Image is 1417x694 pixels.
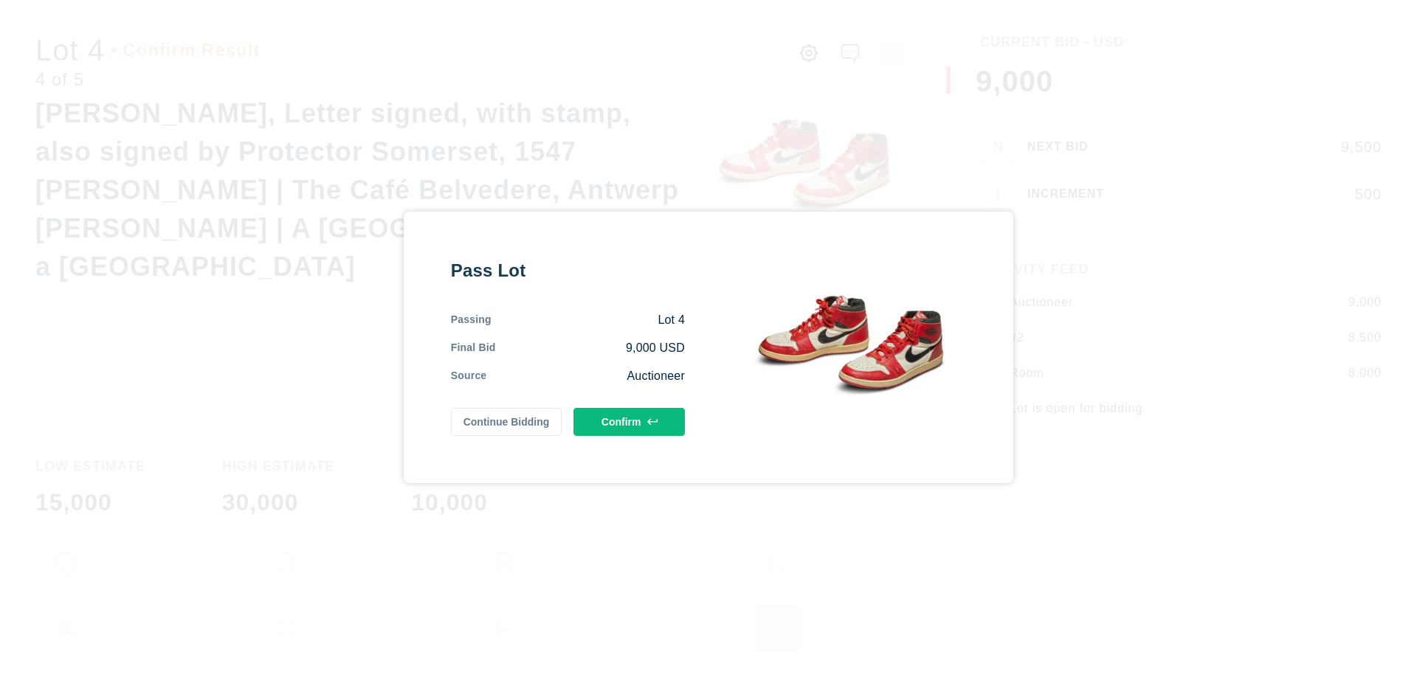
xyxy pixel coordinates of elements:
[486,368,685,384] div: Auctioneer
[451,312,492,328] div: Passing
[451,259,685,282] div: Pass Lot
[573,408,685,436] button: Confirm
[451,340,496,356] div: Final Bid
[451,408,562,436] button: Continue Bidding
[451,368,487,384] div: Source
[492,312,685,328] div: Lot 4
[496,340,685,356] div: 9,000 USD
